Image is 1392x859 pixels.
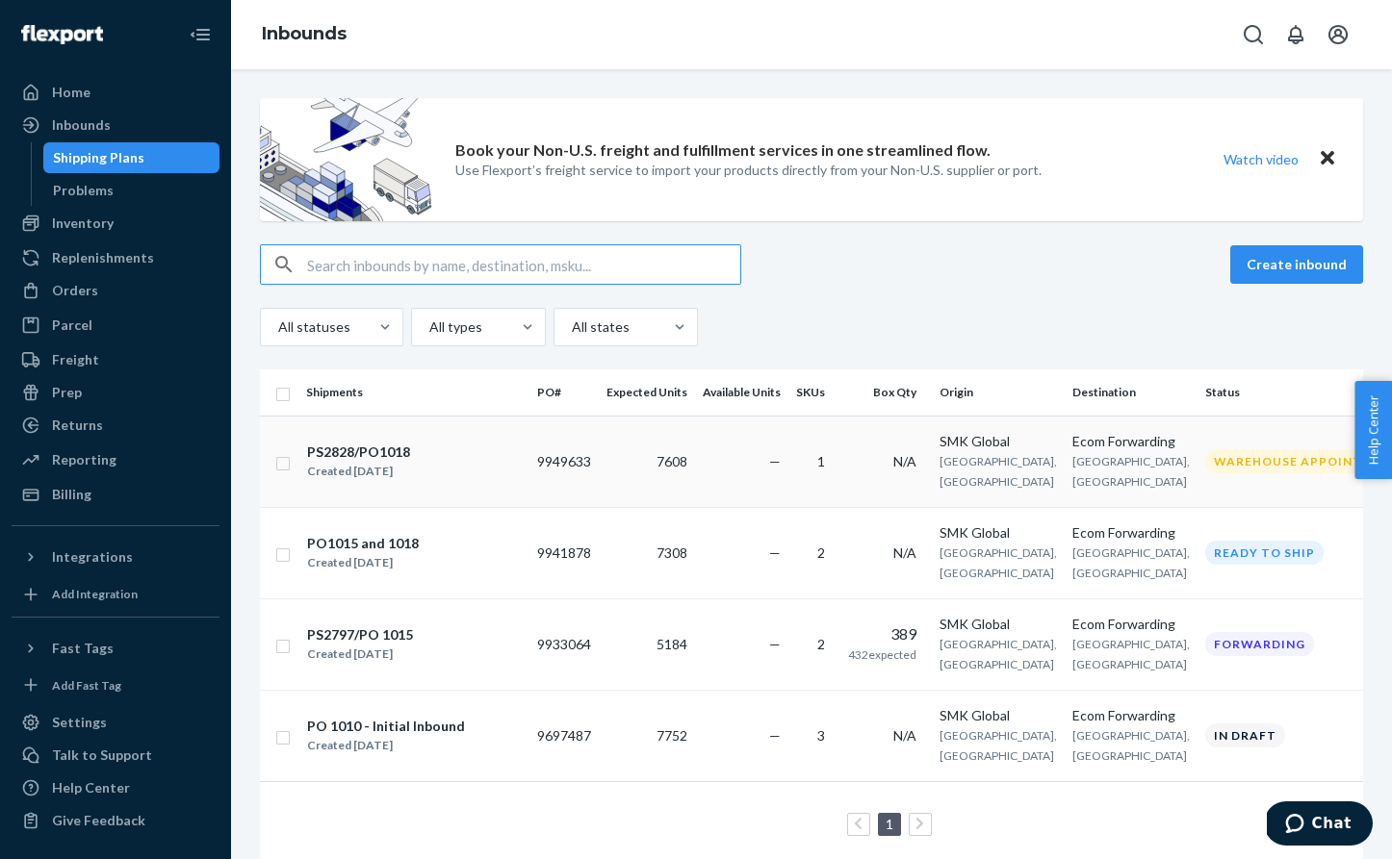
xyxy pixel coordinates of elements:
div: Returns [52,416,103,435]
a: Add Integration [12,580,219,609]
th: Expected Units [599,369,695,416]
button: Give Feedback [12,805,219,836]
button: Create inbound [1230,245,1363,284]
span: [GEOGRAPHIC_DATA], [GEOGRAPHIC_DATA] [1072,545,1190,580]
th: Shipments [298,369,529,416]
a: Home [12,77,219,108]
input: All types [427,317,429,337]
div: Freight [52,350,99,369]
span: — [769,453,781,469]
div: Ecom Forwarding [1072,706,1190,725]
a: Reporting [12,444,219,475]
span: N/A [893,544,916,561]
a: Inventory [12,208,219,239]
div: Ready to ship [1205,541,1324,565]
div: Orders [52,281,98,300]
span: — [769,544,781,561]
th: Origin [932,369,1065,416]
div: PO1015 and 1018 [307,534,419,553]
button: Watch video [1211,145,1311,173]
button: Close [1315,145,1340,173]
span: [GEOGRAPHIC_DATA], [GEOGRAPHIC_DATA] [1072,728,1190,763]
div: Reporting [52,450,116,469]
div: Add Fast Tag [52,677,121,694]
ol: breadcrumbs [246,7,362,63]
div: Created [DATE] [307,644,413,664]
div: Shipping Plans [53,148,144,167]
a: Settings [12,707,219,738]
a: Shipping Plans [43,142,220,173]
input: All statuses [276,317,278,337]
td: 9949633 [529,416,599,507]
div: PO 1010 - Initial Inbound [307,717,465,736]
th: Destination [1065,369,1198,416]
div: Forwarding [1205,632,1314,656]
span: 3 [817,727,825,744]
span: 7308 [657,544,687,561]
div: Created [DATE] [307,462,410,481]
th: Available Units [695,369,788,416]
a: Freight [12,344,219,375]
span: 7752 [657,727,687,744]
iframe: Opens a widget where you can chat to one of our agents [1267,801,1373,849]
td: 9941878 [529,507,599,598]
a: Returns [12,410,219,441]
a: Replenishments [12,242,219,273]
span: [GEOGRAPHIC_DATA], [GEOGRAPHIC_DATA] [1072,454,1190,489]
th: SKUs [788,369,840,416]
span: N/A [893,453,916,469]
div: Parcel [52,316,92,335]
button: Open account menu [1319,15,1357,54]
button: Open Search Box [1234,15,1273,54]
span: [GEOGRAPHIC_DATA], [GEOGRAPHIC_DATA] [940,454,1057,489]
span: [GEOGRAPHIC_DATA], [GEOGRAPHIC_DATA] [1072,637,1190,671]
a: Billing [12,479,219,510]
p: Use Flexport’s freight service to import your products directly from your Non-U.S. supplier or port. [455,161,1042,180]
button: Close Navigation [181,15,219,54]
span: — [769,727,781,744]
td: 9933064 [529,598,599,690]
a: Help Center [12,772,219,803]
div: PS2828/PO1018 [307,442,410,462]
div: SMK Global [940,706,1057,725]
span: 432 expected [848,647,916,662]
a: Inbounds [262,23,347,44]
div: Ecom Forwarding [1072,432,1190,451]
div: Created [DATE] [307,553,419,572]
a: Add Fast Tag [12,671,219,700]
input: All states [570,317,572,337]
div: Problems [53,181,114,200]
div: Integrations [52,547,133,567]
div: Prep [52,383,82,402]
span: [GEOGRAPHIC_DATA], [GEOGRAPHIC_DATA] [940,728,1057,763]
div: Ecom Forwarding [1072,615,1190,634]
a: Inbounds [12,110,219,140]
th: PO# [529,369,599,416]
div: Replenishments [52,248,154,267]
div: 389 [848,623,916,645]
div: PS2797/PO 1015 [307,625,413,644]
div: Home [52,83,90,102]
div: Inbounds [52,115,111,135]
a: Parcel [12,310,219,341]
span: [GEOGRAPHIC_DATA], [GEOGRAPHIC_DATA] [940,637,1057,671]
span: — [769,636,781,652]
span: N/A [893,727,916,744]
button: Help Center [1354,381,1392,479]
td: 9697487 [529,690,599,781]
div: SMK Global [940,432,1057,451]
div: SMK Global [940,615,1057,634]
button: Fast Tags [12,633,219,664]
div: Billing [52,485,91,504]
img: Flexport logo [21,25,103,44]
div: In draft [1205,723,1285,747]
div: Give Feedback [52,811,145,830]
button: Integrations [12,542,219,572]
a: Problems [43,175,220,206]
div: SMK Global [940,523,1057,543]
p: Book your Non-U.S. freight and fulfillment services in one streamlined flow. [455,139,991,162]
div: Settings [52,713,107,732]
div: Created [DATE] [307,736,465,755]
